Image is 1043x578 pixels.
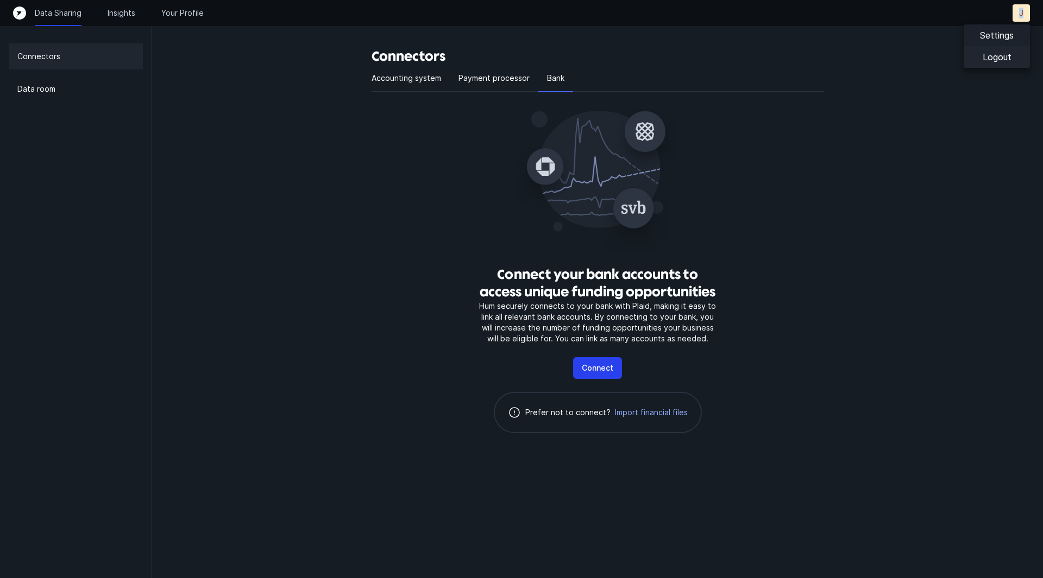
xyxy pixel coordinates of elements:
[161,8,204,18] a: Your Profile
[372,48,824,65] h3: Connectors
[372,72,441,85] p: Accounting system
[573,357,622,379] button: Connect
[511,101,684,257] img: Connect your bank accounts to access unique funding opportunities
[17,50,60,63] p: Connectors
[1013,4,1030,22] button: J
[476,266,719,301] h3: Connect your bank accounts to access unique funding opportunities
[108,8,135,18] a: Insights
[615,407,688,418] span: Import financial files
[1019,8,1023,18] p: J
[547,72,564,85] p: Bank
[964,24,1030,68] div: J
[582,361,613,374] p: Connect
[983,50,1011,63] p: Logout
[476,301,719,344] p: Hum securely connects to your bank with Plaid, making it easy to link all relevant bank accounts....
[35,8,81,18] a: Data Sharing
[458,72,530,85] p: Payment processor
[17,82,55,96] p: Data room
[9,43,143,69] a: Connectors
[9,76,143,102] a: Data room
[525,406,611,419] p: Prefer not to connect?
[980,29,1014,42] p: Settings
